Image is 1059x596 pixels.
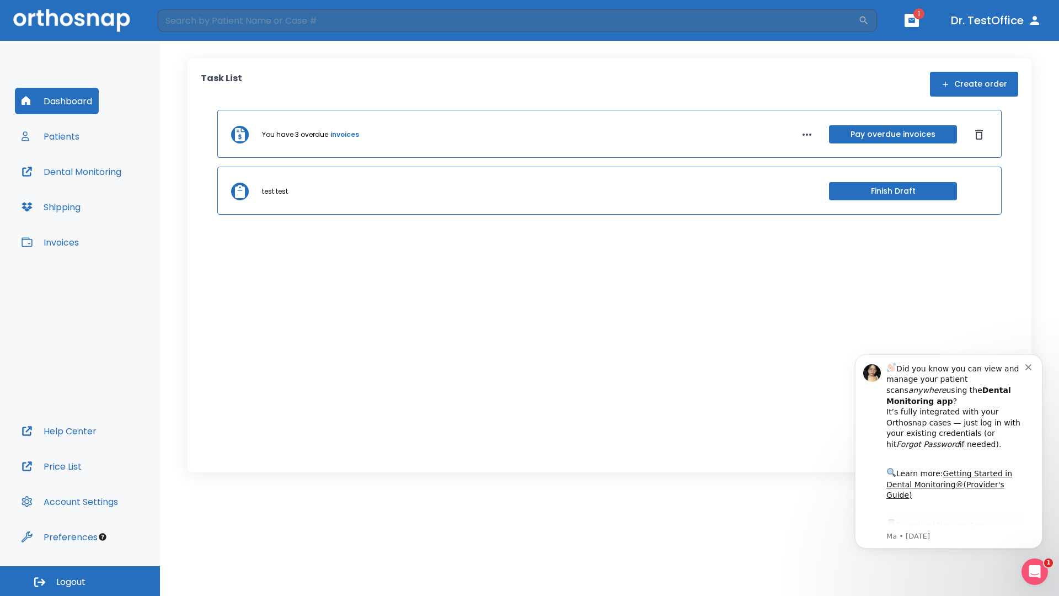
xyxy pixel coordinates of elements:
[838,338,1059,566] iframe: Intercom notifications message
[15,158,128,185] button: Dental Monitoring
[15,229,85,256] button: Invoices
[158,9,858,31] input: Search by Patient Name or Case #
[829,182,957,200] button: Finish Draft
[262,187,288,196] p: test test
[48,183,146,203] a: App Store
[330,130,359,140] a: invoices
[48,194,187,204] p: Message from Ma, sent 3w ago
[262,130,328,140] p: You have 3 overdue
[15,524,104,550] button: Preferences
[1044,558,1053,567] span: 1
[98,532,108,542] div: Tooltip anchor
[15,418,103,444] button: Help Center
[913,8,924,19] span: 1
[15,488,125,515] button: Account Settings
[15,123,86,150] button: Patients
[829,125,957,143] button: Pay overdue invoices
[15,453,88,480] button: Price List
[1021,558,1048,585] iframe: Intercom live chat
[187,24,196,33] button: Dismiss notification
[970,126,988,143] button: Dismiss
[930,72,1018,97] button: Create order
[946,10,1046,30] button: Dr. TestOffice
[13,9,130,31] img: Orthosnap
[48,180,187,236] div: Download the app: | ​ Let us know if you need help getting started!
[56,576,85,588] span: Logout
[15,194,87,220] button: Shipping
[15,88,99,114] button: Dashboard
[201,72,242,97] p: Task List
